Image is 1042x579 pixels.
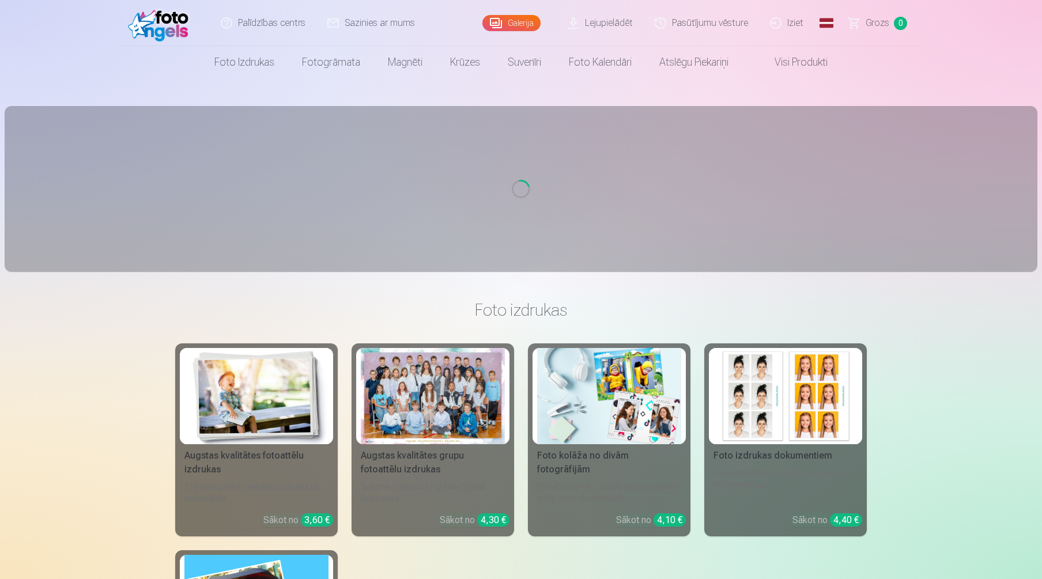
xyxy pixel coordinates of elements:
a: Fotogrāmata [288,46,374,78]
a: Foto izdrukas [201,46,288,78]
div: Sākot no [263,513,333,527]
a: Foto kalendāri [555,46,645,78]
div: Foto kolāža no divām fotogrāfijām [533,449,686,476]
a: Galerija [482,15,541,31]
h3: Foto izdrukas [184,300,858,320]
div: 4,30 € [477,513,509,527]
img: /fa1 [128,5,194,41]
img: Foto izdrukas dokumentiem [713,348,858,444]
a: Atslēgu piekariņi [645,46,742,78]
div: Augstas kvalitātes grupu fotoattēlu izdrukas [356,449,509,476]
a: Augstas kvalitātes grupu fotoattēlu izdrukasSpilgtas krāsas uz Fuji Film Crystal fotopapīraSākot ... [352,343,514,536]
div: 3,60 € [301,513,333,527]
a: Krūzes [436,46,494,78]
div: Sākot no [616,513,686,527]
span: 0 [894,17,907,30]
img: Augstas kvalitātes fotoattēlu izdrukas [184,348,329,444]
a: Augstas kvalitātes fotoattēlu izdrukasAugstas kvalitātes fotoattēlu izdrukas210 gsm papīrs, piesā... [175,343,338,536]
a: Foto kolāža no divām fotogrāfijāmFoto kolāža no divām fotogrāfijām[DEMOGRAPHIC_DATA] neaizmirstam... [528,343,690,536]
div: Sākot no [440,513,509,527]
img: Foto kolāža no divām fotogrāfijām [537,348,681,444]
a: Foto izdrukas dokumentiemFoto izdrukas dokumentiemUniversālas foto izdrukas dokumentiem (6 fotogr... [704,343,867,536]
div: Foto izdrukas dokumentiem [709,449,862,463]
span: Grozs [866,16,889,30]
div: [DEMOGRAPHIC_DATA] neaizmirstami mirkļi vienā skaistā bildē [533,481,686,504]
div: Universālas foto izdrukas dokumentiem (6 fotogrāfijas) [709,467,862,504]
a: Suvenīri [494,46,555,78]
div: 4,10 € [654,513,686,527]
div: Sākot no [792,513,862,527]
a: Visi produkti [742,46,841,78]
div: 4,40 € [830,513,862,527]
div: Spilgtas krāsas uz Fuji Film Crystal fotopapīra [356,481,509,504]
a: Magnēti [374,46,436,78]
div: 210 gsm papīrs, piesātināta krāsa un detalizācija [180,481,333,504]
div: Augstas kvalitātes fotoattēlu izdrukas [180,449,333,476]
